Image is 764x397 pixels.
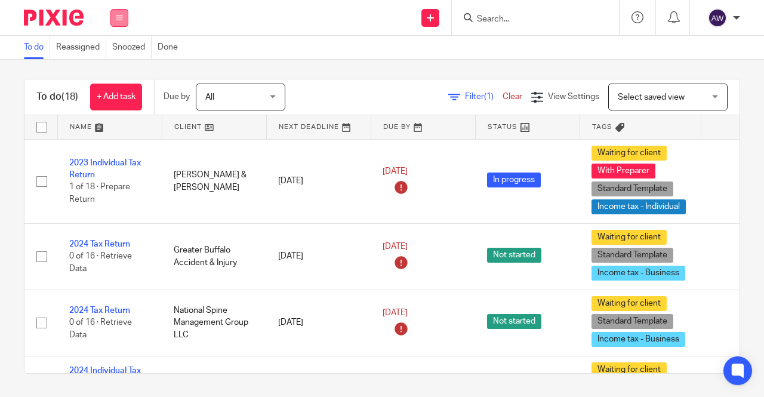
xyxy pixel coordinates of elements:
td: National Spine Management Group LLC [162,290,266,356]
span: Waiting for client [592,146,667,161]
span: Filter [465,93,503,101]
span: [DATE] [383,242,408,251]
span: Tags [592,124,612,130]
a: 2023 Individual Tax Return [69,159,141,179]
img: Pixie [24,10,84,26]
span: Waiting for client [592,230,667,245]
a: 2024 Individual Tax Return [69,367,141,387]
span: Select saved view [618,93,685,101]
span: Not started [487,248,541,263]
a: Done [158,36,184,59]
span: 0 of 16 · Retrieve Data [69,252,132,273]
span: With Preparer [592,164,655,179]
a: Clear [503,93,522,101]
span: 1 of 18 · Prepare Return [69,183,130,204]
span: Not started [487,314,541,329]
a: + Add task [90,84,142,110]
span: Income tax - Individual [592,199,686,214]
a: 2024 Tax Return [69,306,130,315]
span: View Settings [548,93,599,101]
a: To do [24,36,50,59]
span: All [205,93,214,101]
span: (1) [484,93,494,101]
a: Snoozed [112,36,152,59]
a: Reassigned [56,36,106,59]
p: Due by [164,91,190,103]
td: [DATE] [266,223,371,290]
span: Standard Template [592,314,673,329]
span: Standard Template [592,181,673,196]
td: [DATE] [266,290,371,356]
h1: To do [36,91,78,103]
td: Greater Buffalo Accident & Injury [162,223,266,290]
td: [DATE] [266,139,371,223]
td: [PERSON_NAME] & [PERSON_NAME] [162,139,266,223]
span: (18) [61,92,78,101]
span: 0 of 16 · Retrieve Data [69,318,132,339]
span: Income tax - Business [592,266,685,281]
img: svg%3E [708,8,727,27]
span: Waiting for client [592,362,667,377]
a: 2024 Tax Return [69,240,130,248]
span: [DATE] [383,309,408,317]
span: In progress [487,173,541,187]
span: Waiting for client [592,296,667,311]
span: Income tax - Business [592,332,685,347]
span: Standard Template [592,248,673,263]
span: [DATE] [383,167,408,176]
input: Search [476,14,583,25]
